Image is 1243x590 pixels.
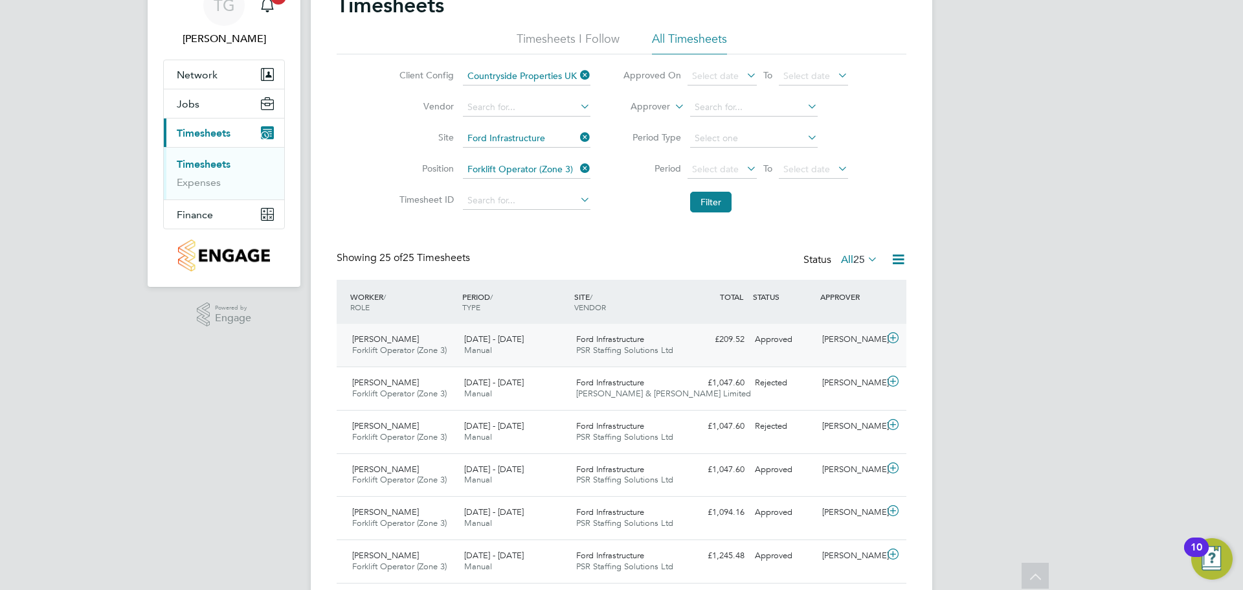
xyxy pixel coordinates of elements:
div: Approved [750,502,817,523]
input: Search for... [463,192,590,210]
span: 25 of [379,251,403,264]
div: £1,047.60 [682,416,750,437]
div: STATUS [750,285,817,308]
div: Timesheets [164,147,284,199]
span: Ford Infrastructure [576,550,644,561]
span: Forklift Operator (Zone 3) [352,517,447,528]
span: / [383,291,386,302]
span: VENDOR [574,302,606,312]
label: Site [396,131,454,143]
span: PSR Staffing Solutions Ltd [576,561,673,572]
span: Finance [177,209,213,221]
span: Select date [783,163,830,175]
input: Select one [690,130,818,148]
span: Ford Infrastructure [576,506,644,517]
span: [PERSON_NAME] [352,377,419,388]
span: PSR Staffing Solutions Ltd [576,474,673,485]
label: Position [396,163,454,174]
span: [DATE] - [DATE] [464,506,524,517]
span: Forklift Operator (Zone 3) [352,561,447,572]
div: Showing [337,251,473,265]
div: WORKER [347,285,459,319]
span: Ford Infrastructure [576,464,644,475]
label: Timesheet ID [396,194,454,205]
span: PSR Staffing Solutions Ltd [576,345,673,356]
span: Select date [692,70,739,82]
span: [PERSON_NAME] & [PERSON_NAME] Limited [576,388,751,399]
input: Search for... [463,67,590,85]
div: Approved [750,329,817,350]
span: / [590,291,592,302]
button: Finance [164,200,284,229]
div: [PERSON_NAME] [817,545,884,567]
input: Search for... [463,130,590,148]
li: All Timesheets [652,31,727,54]
span: TYPE [462,302,480,312]
div: SITE [571,285,683,319]
div: [PERSON_NAME] [817,372,884,394]
label: Period [623,163,681,174]
div: Approved [750,459,817,481]
button: Filter [690,192,732,212]
span: / [490,291,493,302]
div: [PERSON_NAME] [817,416,884,437]
span: PSR Staffing Solutions Ltd [576,431,673,442]
label: Period Type [623,131,681,143]
span: Engage [215,313,251,324]
span: To [759,160,776,177]
span: Manual [464,561,492,572]
span: TOTAL [720,291,743,302]
span: Forklift Operator (Zone 3) [352,431,447,442]
span: [PERSON_NAME] [352,506,419,517]
span: Timesheets [177,127,230,139]
span: Tom Green [163,31,285,47]
span: Manual [464,345,492,356]
input: Search for... [463,98,590,117]
button: Open Resource Center, 10 new notifications [1191,538,1233,580]
span: Ford Infrastructure [576,334,644,345]
span: [DATE] - [DATE] [464,464,524,475]
span: Ford Infrastructure [576,377,644,388]
div: Rejected [750,416,817,437]
div: [PERSON_NAME] [817,502,884,523]
a: Go to home page [163,240,285,271]
li: Timesheets I Follow [517,31,620,54]
span: To [759,67,776,84]
span: [PERSON_NAME] [352,334,419,345]
span: Ford Infrastructure [576,420,644,431]
span: Powered by [215,302,251,313]
div: Rejected [750,372,817,394]
span: 25 [853,253,865,266]
div: Approved [750,545,817,567]
span: 25 Timesheets [379,251,470,264]
span: [DATE] - [DATE] [464,420,524,431]
span: Manual [464,474,492,485]
span: [DATE] - [DATE] [464,334,524,345]
span: Select date [783,70,830,82]
button: Timesheets [164,119,284,147]
button: Network [164,60,284,89]
span: Forklift Operator (Zone 3) [352,345,447,356]
span: Select date [692,163,739,175]
span: Jobs [177,98,199,110]
img: countryside-properties-logo-retina.png [178,240,269,271]
div: 10 [1191,547,1202,564]
span: PSR Staffing Solutions Ltd [576,517,673,528]
label: Client Config [396,69,454,81]
span: Forklift Operator (Zone 3) [352,474,447,485]
a: Expenses [177,176,221,188]
div: £1,245.48 [682,545,750,567]
div: [PERSON_NAME] [817,329,884,350]
label: Vendor [396,100,454,112]
input: Search for... [463,161,590,179]
span: Manual [464,388,492,399]
div: Status [803,251,880,269]
span: [PERSON_NAME] [352,420,419,431]
span: [DATE] - [DATE] [464,377,524,388]
span: Forklift Operator (Zone 3) [352,388,447,399]
span: ROLE [350,302,370,312]
a: Powered byEngage [197,302,252,327]
button: Jobs [164,89,284,118]
div: APPROVER [817,285,884,308]
a: Timesheets [177,158,230,170]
